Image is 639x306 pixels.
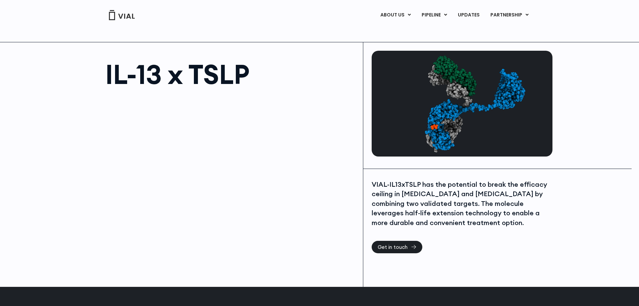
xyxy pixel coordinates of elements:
[108,10,135,20] img: Vial Logo
[375,9,416,21] a: ABOUT USMenu Toggle
[372,180,551,228] div: VIAL-IL13xTSLP has the potential to break the efficacy ceiling in [MEDICAL_DATA] and [MEDICAL_DAT...
[452,9,485,21] a: UPDATES
[105,61,357,88] h1: IL-13 x TSLP
[485,9,534,21] a: PARTNERSHIPMenu Toggle
[372,241,422,253] a: Get in touch
[378,245,408,250] span: Get in touch
[416,9,452,21] a: PIPELINEMenu Toggle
